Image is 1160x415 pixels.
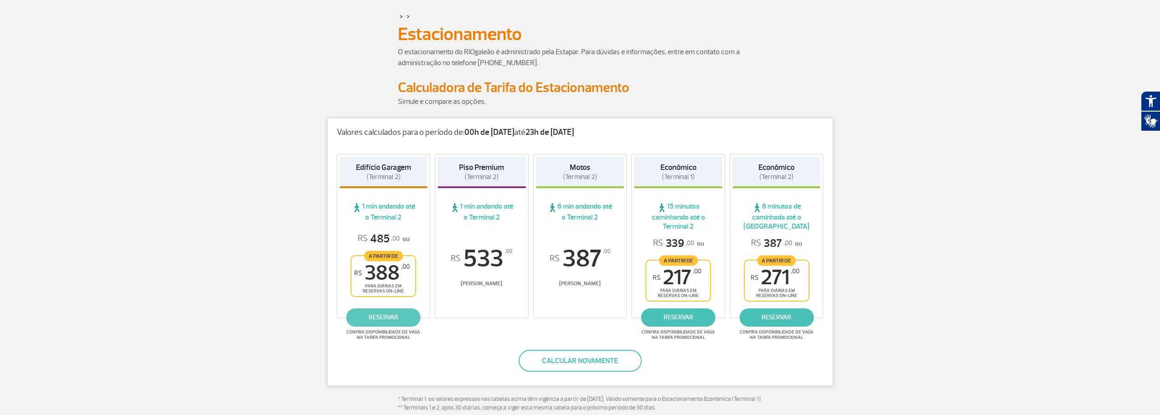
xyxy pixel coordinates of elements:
strong: Econômico [758,163,794,172]
span: 387 [536,246,624,271]
p: ou [653,236,704,251]
span: para diárias em reservas on-line [753,288,801,298]
button: Calcular novamente [519,350,642,372]
p: ou [358,232,409,246]
span: 1 min andando até o Terminal 2 [438,202,526,222]
span: 6 min andando até o Terminal 2 [536,202,624,222]
sup: ,00 [603,246,610,256]
span: Confira disponibilidade de vaga na tarifa promocional [640,329,717,340]
span: 339 [653,236,694,251]
span: 1 min andando até o Terminal 2 [340,202,428,222]
sup: ,00 [693,267,701,275]
span: 15 minutos caminhando até o Terminal 2 [634,202,722,231]
span: 6 minutos de caminhada até o [GEOGRAPHIC_DATA] [732,202,821,231]
span: [PERSON_NAME] [536,280,624,287]
p: Simule e compare as opções. [398,96,763,107]
p: Valores calculados para o período de: até [337,128,824,138]
span: (Terminal 2) [759,173,794,181]
div: Plugin de acessibilidade da Hand Talk. [1141,91,1160,131]
span: A partir de [757,255,796,266]
a: reservar [739,308,814,327]
sup: ,00 [401,263,410,271]
a: > [400,11,403,21]
span: Confira disponibilidade de vaga na tarifa promocional [738,329,815,340]
sup: R$ [653,274,660,282]
span: 485 [358,232,400,246]
sup: R$ [354,269,362,277]
button: Abrir recursos assistivos. [1141,91,1160,111]
button: Abrir tradutor de língua de sinais. [1141,111,1160,131]
a: > [407,11,410,21]
span: 217 [653,267,701,288]
h2: Calculadora de Tarifa do Estacionamento [398,79,763,96]
span: (Terminal 2) [464,173,499,181]
strong: 00h de [DATE] [464,127,514,138]
span: (Terminal 2) [563,173,597,181]
span: A partir de [659,255,698,266]
span: 388 [354,263,410,283]
strong: Edifício Garagem [356,163,411,172]
p: ou [751,236,802,251]
span: Confira disponibilidade de vaga na tarifa promocional [345,329,422,340]
sup: R$ [751,274,758,282]
sup: ,00 [505,246,512,256]
p: O estacionamento do RIOgaleão é administrado pela Estapar. Para dúvidas e informações, entre em c... [398,46,763,68]
span: 533 [438,246,526,271]
strong: 23h de [DATE] [526,127,574,138]
span: [PERSON_NAME] [438,280,526,287]
strong: Motos [570,163,590,172]
h1: Estacionamento [398,26,763,42]
p: * Terminal 1: os valores expressos nas tabelas acima têm vigência a partir de [DATE]. Válido some... [398,395,763,413]
sup: R$ [550,254,560,264]
sup: R$ [451,254,461,264]
span: 271 [751,267,799,288]
sup: ,00 [791,267,799,275]
a: reservar [641,308,716,327]
strong: Econômico [660,163,696,172]
span: 387 [751,236,792,251]
span: A partir de [364,251,403,261]
span: (Terminal 1) [662,173,695,181]
a: reservar [346,308,421,327]
span: (Terminal 2) [366,173,401,181]
strong: Piso Premium [459,163,504,172]
span: para diárias em reservas on-line [359,283,407,294]
span: para diárias em reservas on-line [654,288,702,298]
